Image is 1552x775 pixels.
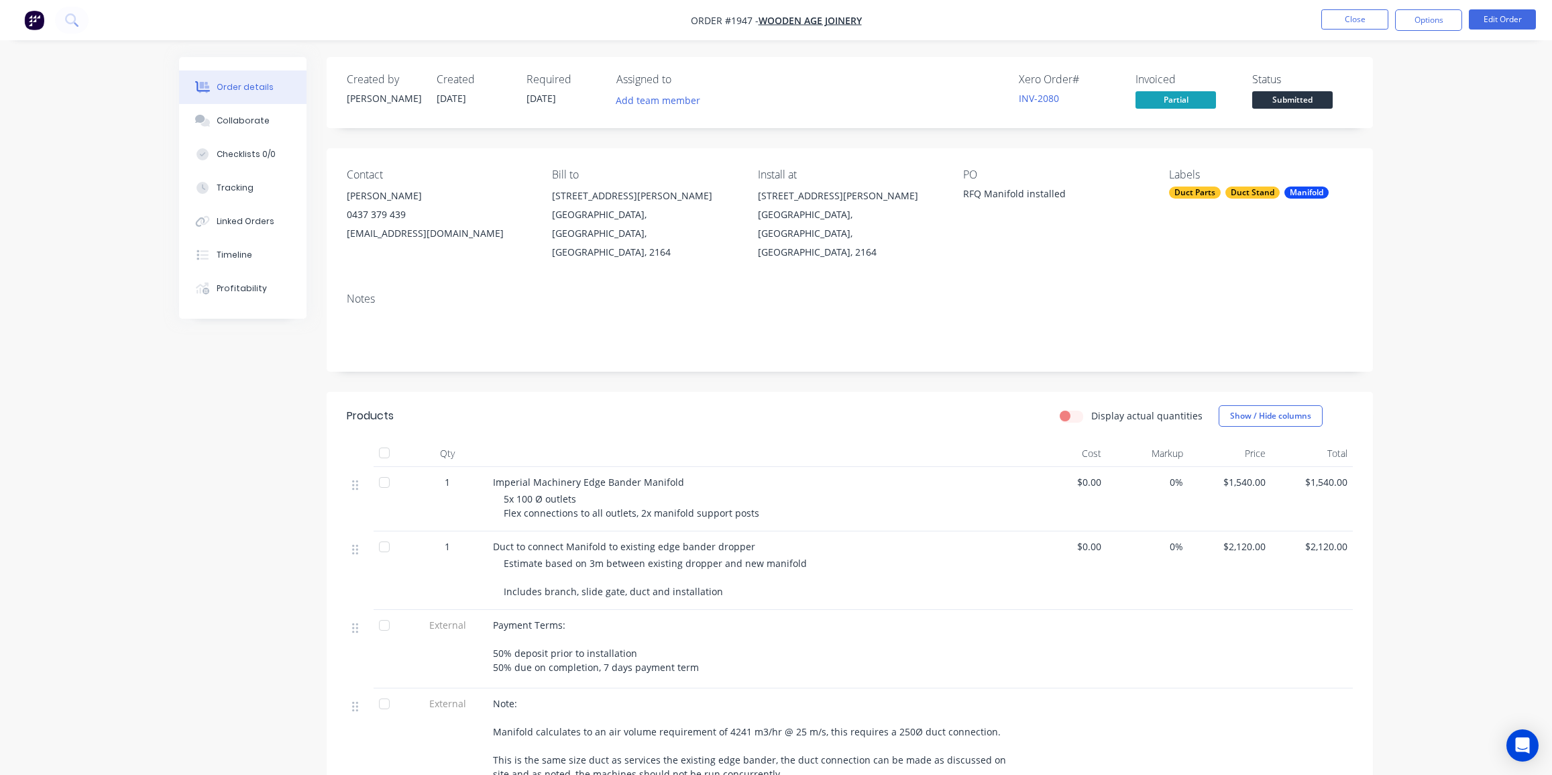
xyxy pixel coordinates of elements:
[1019,92,1059,105] a: INV-2080
[616,91,708,109] button: Add team member
[24,10,44,30] img: Factory
[1169,168,1353,181] div: Labels
[347,187,531,205] div: [PERSON_NAME]
[437,92,466,105] span: [DATE]
[347,224,531,243] div: [EMAIL_ADDRESS][DOMAIN_NAME]
[1135,91,1216,108] span: Partial
[1112,539,1184,554] span: 0%
[407,440,488,467] div: Qty
[1271,440,1353,467] div: Total
[1135,73,1236,86] div: Invoiced
[347,408,394,424] div: Products
[1188,440,1271,467] div: Price
[552,205,736,262] div: [GEOGRAPHIC_DATA], [GEOGRAPHIC_DATA], [GEOGRAPHIC_DATA], 2164
[217,148,276,160] div: Checklists 0/0
[179,70,307,104] button: Order details
[437,73,510,86] div: Created
[217,215,274,227] div: Linked Orders
[347,205,531,224] div: 0437 379 439
[552,187,736,205] div: [STREET_ADDRESS][PERSON_NAME]
[347,187,531,243] div: [PERSON_NAME]0437 379 439[EMAIL_ADDRESS][DOMAIN_NAME]
[616,73,751,86] div: Assigned to
[1225,187,1280,199] div: Duct Stand
[1469,9,1536,30] button: Edit Order
[347,73,421,86] div: Created by
[552,168,736,181] div: Bill to
[1506,729,1539,762] div: Open Intercom Messenger
[963,187,1131,205] div: RFQ Manifold installed
[504,493,759,519] span: 5x 100 Ø outlets Flex connections to all outlets, 2x manifold support posts
[1284,187,1329,199] div: Manifold
[1194,475,1266,489] span: $1,540.00
[759,14,862,27] a: Wooden Age Joinery
[758,187,942,262] div: [STREET_ADDRESS][PERSON_NAME][GEOGRAPHIC_DATA], [GEOGRAPHIC_DATA], [GEOGRAPHIC_DATA], 2164
[552,187,736,262] div: [STREET_ADDRESS][PERSON_NAME][GEOGRAPHIC_DATA], [GEOGRAPHIC_DATA], [GEOGRAPHIC_DATA], 2164
[758,205,942,262] div: [GEOGRAPHIC_DATA], [GEOGRAPHIC_DATA], [GEOGRAPHIC_DATA], 2164
[691,14,759,27] span: Order #1947 -
[493,540,755,553] span: Duct to connect Manifold to existing edge bander dropper
[217,115,270,127] div: Collaborate
[179,272,307,305] button: Profitability
[758,187,942,205] div: [STREET_ADDRESS][PERSON_NAME]
[1395,9,1462,31] button: Options
[1276,539,1348,554] span: $2,120.00
[1112,475,1184,489] span: 0%
[1030,539,1101,554] span: $0.00
[1019,73,1119,86] div: Xero Order #
[1252,91,1333,108] span: Submitted
[526,92,556,105] span: [DATE]
[504,557,807,598] span: Estimate based on 3m between existing dropper and new manifold Includes branch, slide gate, duct ...
[412,618,482,632] span: External
[609,91,708,109] button: Add team member
[493,476,684,488] span: Imperial Machinery Edge Bander Manifold
[347,293,1353,305] div: Notes
[1030,475,1101,489] span: $0.00
[217,249,252,261] div: Timeline
[1252,91,1333,111] button: Submitted
[412,696,482,711] span: External
[1024,440,1107,467] div: Cost
[1276,475,1348,489] span: $1,540.00
[1169,187,1221,199] div: Duct Parts
[1107,440,1189,467] div: Markup
[493,619,699,674] span: Payment Terms: 50% deposit prior to installation 50% due on completion, 7 days payment term
[179,238,307,272] button: Timeline
[217,81,274,93] div: Order details
[179,138,307,171] button: Checklists 0/0
[445,539,450,554] span: 1
[1091,409,1203,423] label: Display actual quantities
[1252,73,1353,86] div: Status
[347,168,531,181] div: Contact
[179,104,307,138] button: Collaborate
[179,205,307,238] button: Linked Orders
[347,91,421,105] div: [PERSON_NAME]
[1321,9,1388,30] button: Close
[1219,405,1323,427] button: Show / Hide columns
[963,168,1147,181] div: PO
[445,475,450,489] span: 1
[217,182,254,194] div: Tracking
[758,168,942,181] div: Install at
[1194,539,1266,554] span: $2,120.00
[526,73,600,86] div: Required
[179,171,307,205] button: Tracking
[217,282,267,295] div: Profitability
